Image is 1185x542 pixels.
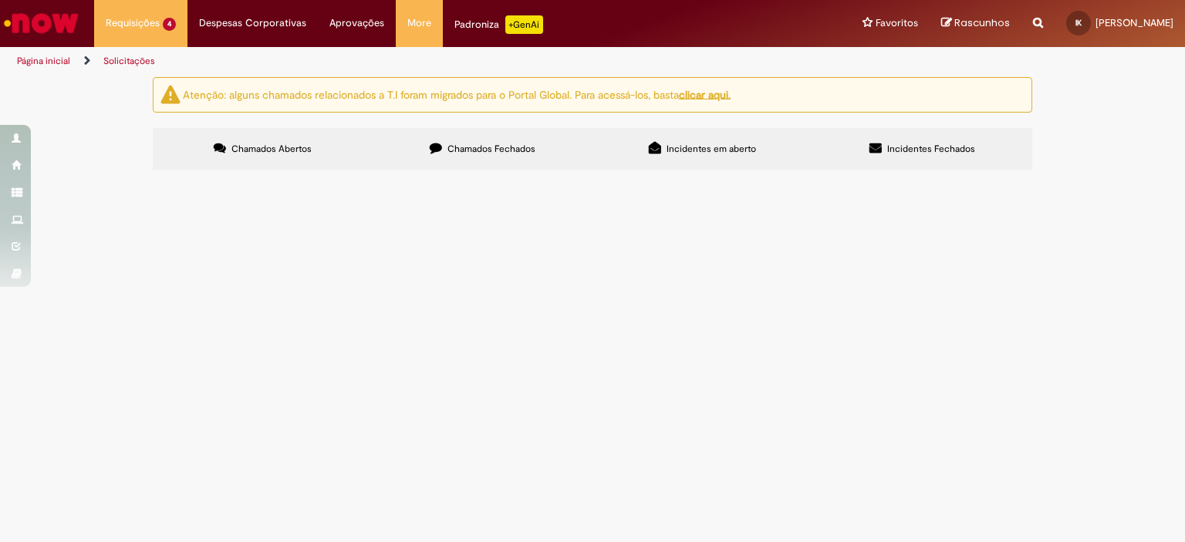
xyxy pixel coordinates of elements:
[231,143,312,155] span: Chamados Abertos
[1096,16,1173,29] span: [PERSON_NAME]
[407,15,431,31] span: More
[12,47,778,76] ul: Trilhas de página
[454,15,543,34] div: Padroniza
[876,15,918,31] span: Favoritos
[329,15,384,31] span: Aprovações
[667,143,756,155] span: Incidentes em aberto
[2,8,81,39] img: ServiceNow
[1075,18,1082,28] span: IK
[954,15,1010,30] span: Rascunhos
[163,18,176,31] span: 4
[941,16,1010,31] a: Rascunhos
[103,55,155,67] a: Solicitações
[887,143,975,155] span: Incidentes Fechados
[106,15,160,31] span: Requisições
[505,15,543,34] p: +GenAi
[447,143,535,155] span: Chamados Fechados
[17,55,70,67] a: Página inicial
[199,15,306,31] span: Despesas Corporativas
[183,87,731,101] ng-bind-html: Atenção: alguns chamados relacionados a T.I foram migrados para o Portal Global. Para acessá-los,...
[679,87,731,101] a: clicar aqui.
